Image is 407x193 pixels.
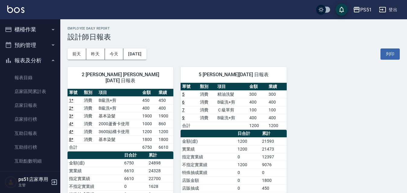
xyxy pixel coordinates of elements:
td: 12397 [260,153,287,161]
button: 預約管理 [2,37,58,53]
td: 400 [267,114,286,122]
td: 消費 [198,90,216,98]
td: 店販抽成 [181,184,236,192]
td: B級洗+剪 [97,104,141,112]
th: 日合計 [236,130,260,138]
td: 1200 [236,137,260,145]
td: 860 [157,120,173,128]
th: 業績 [267,83,286,91]
td: 1200 [267,122,286,129]
table: a dense table [68,89,173,151]
td: 1800 [141,135,157,143]
td: 金額(虛) [68,159,123,167]
td: 400 [248,98,267,106]
h2: Employee Daily Report [68,26,400,30]
td: 指定實業績 [68,175,123,182]
td: 1628 [147,182,173,190]
button: save [336,4,348,16]
td: 1200 [141,128,157,135]
td: 0 [236,176,260,184]
td: 450 [260,184,287,192]
td: 300 [248,90,267,98]
td: 0 [236,153,260,161]
a: 5 [182,92,185,97]
table: a dense table [181,83,286,130]
td: 6610 [123,175,147,182]
td: 0 [236,169,260,176]
td: 1200 [248,122,267,129]
th: 金額 [248,83,267,91]
td: B級洗+剪 [97,96,141,104]
a: 9 [182,115,185,120]
button: 昨天 [86,48,105,60]
td: B級洗+剪 [216,98,248,106]
td: 1200 [236,161,260,169]
td: 24328 [147,167,173,175]
td: 消費 [82,120,97,128]
td: 精油洗髮 [216,90,248,98]
th: 項目 [216,83,248,91]
td: 消費 [82,96,97,104]
td: 1900 [157,112,173,120]
td: 6610 [123,167,147,175]
td: 消費 [82,128,97,135]
td: 基本染髮 [97,135,141,143]
td: 1800 [260,176,287,184]
td: 0 [123,182,147,190]
button: [DATE] [123,48,146,60]
a: 店家區間累計表 [2,85,58,98]
a: 店家日報表 [2,98,58,112]
button: 今天 [105,48,124,60]
td: 100 [267,106,286,114]
h5: ps51店家專用 [18,176,49,182]
td: 不指定實業績 [68,182,123,190]
th: 累計 [147,151,173,159]
th: 類別 [198,83,216,91]
button: 登出 [377,4,400,15]
th: 項目 [97,89,141,97]
button: 報表及分析 [2,53,58,68]
td: 合計 [181,122,198,129]
p: 主管 [18,182,49,188]
td: 1800 [157,135,173,143]
td: 1200 [157,128,173,135]
th: 業績 [157,89,173,97]
a: 6 [182,100,185,104]
td: 0 [260,169,287,176]
span: 2 [PERSON_NAME] [PERSON_NAME][DATE] 日報表 [75,72,166,84]
td: B級洗+剪 [216,114,248,122]
td: 2000蘆薈卡使用 [97,120,141,128]
td: 6750 [141,143,157,151]
img: Logo [7,5,24,13]
a: 互助排行榜 [2,140,58,154]
td: 450 [157,96,173,104]
td: 1900 [141,112,157,120]
td: 400 [248,114,267,122]
td: 基本染髮 [97,112,141,120]
td: 實業績 [68,167,123,175]
td: 100 [248,106,267,114]
td: 0 [236,184,260,192]
td: 9076 [260,161,287,169]
td: 6610 [157,143,173,151]
button: 前天 [68,48,86,60]
th: 類別 [82,89,97,97]
td: 21593 [260,137,287,145]
td: 消費 [82,104,97,112]
td: 24898 [147,159,173,167]
th: 單號 [68,89,82,97]
td: 400 [157,104,173,112]
td: Ｃ級單剪 [216,106,248,114]
button: 列印 [380,48,400,60]
button: PS51 [351,4,374,16]
td: 消費 [198,114,216,122]
a: 報表目錄 [2,71,58,85]
td: 22700 [147,175,173,182]
td: 400 [267,98,286,106]
td: 消費 [198,98,216,106]
td: 合計 [68,143,82,151]
span: 5 [PERSON_NAME][DATE] 日報表 [188,72,279,78]
td: 1000 [141,120,157,128]
td: 金額(虛) [181,137,236,145]
th: 累計 [260,130,287,138]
